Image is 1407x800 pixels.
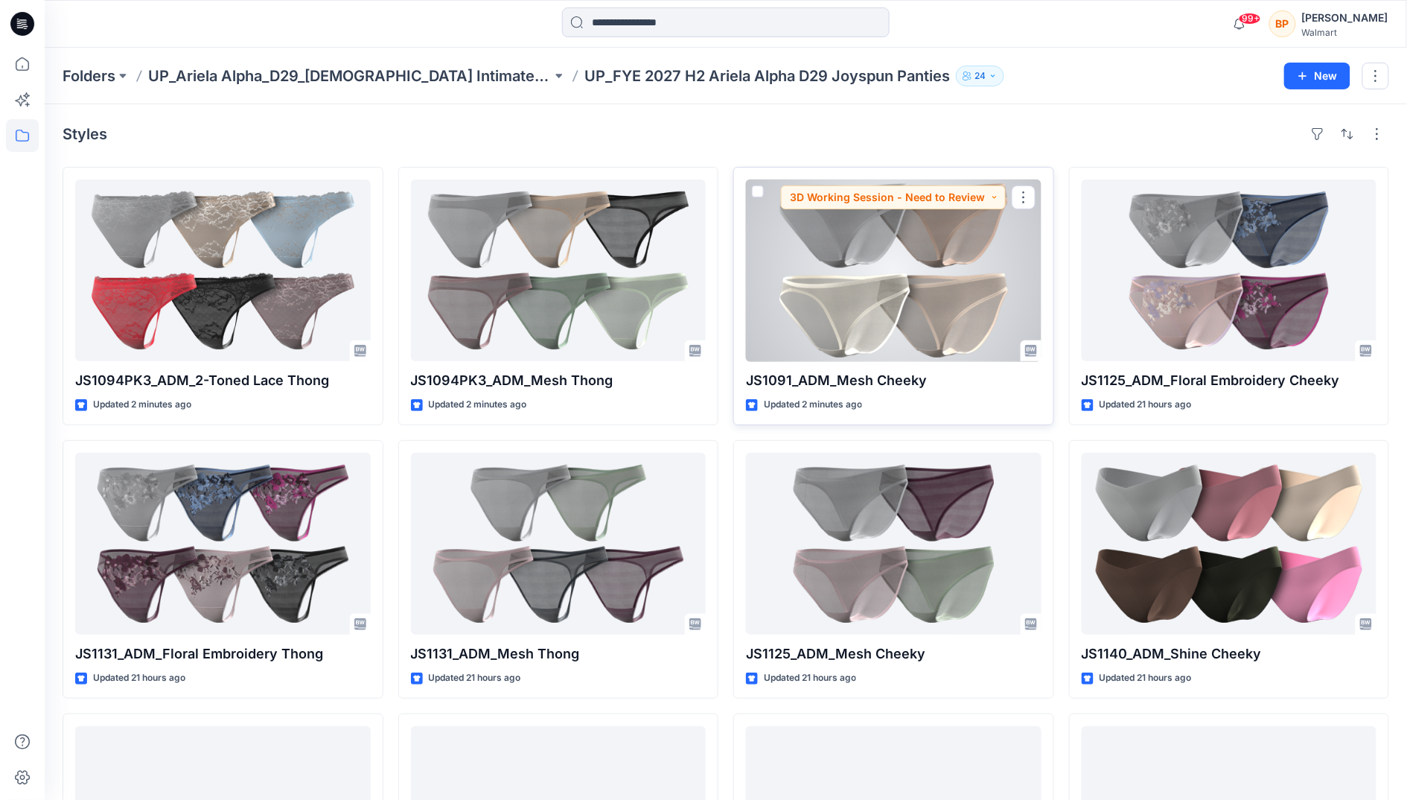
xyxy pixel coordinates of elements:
[1082,370,1377,391] p: JS1125_ADM_Floral Embroidery Cheeky
[63,66,115,86] a: Folders
[1284,63,1350,89] button: New
[75,370,371,391] p: JS1094PK3_ADM_2-Toned Lace Thong
[411,644,706,664] p: JS1131_ADM_Mesh Thong
[764,670,856,686] p: Updated 21 hours ago
[1269,10,1296,37] div: BP
[429,397,527,413] p: Updated 2 minutes ago
[584,66,950,86] p: UP_FYE 2027 H2 Ariela Alpha D29 Joyspun Panties
[764,397,862,413] p: Updated 2 minutes ago
[974,68,986,84] p: 24
[746,180,1041,361] a: JS1091_ADM_Mesh Cheeky
[1100,397,1192,413] p: Updated 21 hours ago
[411,453,706,635] a: JS1131_ADM_Mesh Thong
[93,397,191,413] p: Updated 2 minutes ago
[1239,13,1261,25] span: 99+
[746,370,1041,391] p: JS1091_ADM_Mesh Cheeky
[75,453,371,635] a: JS1131_ADM_Floral Embroidery Thong
[75,180,371,361] a: JS1094PK3_ADM_2-Toned Lace Thong
[411,370,706,391] p: JS1094PK3_ADM_Mesh Thong
[411,180,706,361] a: JS1094PK3_ADM_Mesh Thong
[956,66,1004,86] button: 24
[1082,453,1377,635] a: JS1140_ADM_Shine Cheeky
[1100,670,1192,686] p: Updated 21 hours ago
[148,66,552,86] a: UP_Ariela Alpha_D29_[DEMOGRAPHIC_DATA] Intimates - Joyspun
[429,670,521,686] p: Updated 21 hours ago
[75,644,371,664] p: JS1131_ADM_Floral Embroidery Thong
[746,453,1041,635] a: JS1125_ADM_Mesh Cheeky
[93,670,185,686] p: Updated 21 hours ago
[63,125,107,143] h4: Styles
[1082,644,1377,664] p: JS1140_ADM_Shine Cheeky
[1082,180,1377,361] a: JS1125_ADM_Floral Embroidery Cheeky
[1302,9,1388,27] div: [PERSON_NAME]
[746,644,1041,664] p: JS1125_ADM_Mesh Cheeky
[1302,27,1388,38] div: Walmart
